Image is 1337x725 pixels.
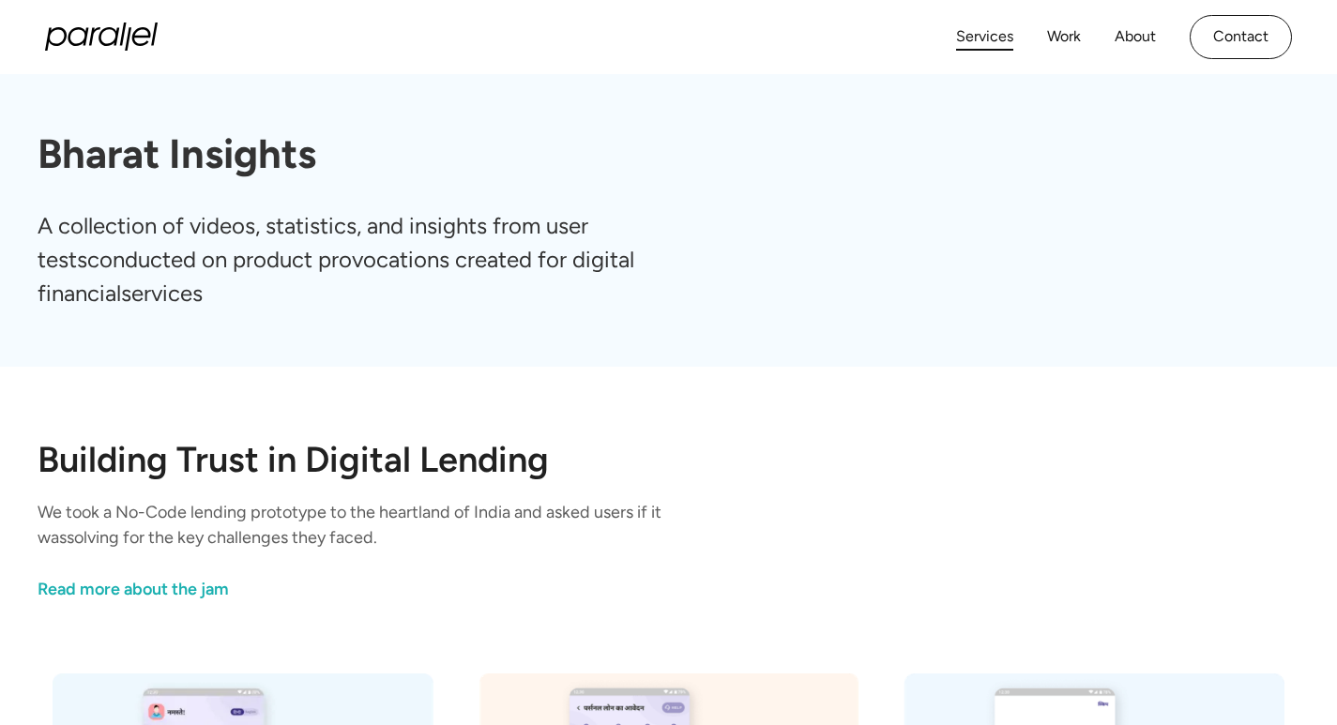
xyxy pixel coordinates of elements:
div: Read more about the jam [38,577,229,602]
p: A collection of videos, statistics, and insights from user testsconducted on product provocations... [38,209,707,310]
p: We took a No-Code lending prototype to the heartland of India and asked users if it wassolving fo... [38,500,739,551]
a: Work [1047,23,1081,51]
h1: Bharat Insights [38,130,1299,179]
a: Services [956,23,1013,51]
h2: Building Trust in Digital Lending [38,442,1299,477]
a: link [38,577,739,602]
a: Contact [1190,15,1292,59]
a: About [1115,23,1156,51]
